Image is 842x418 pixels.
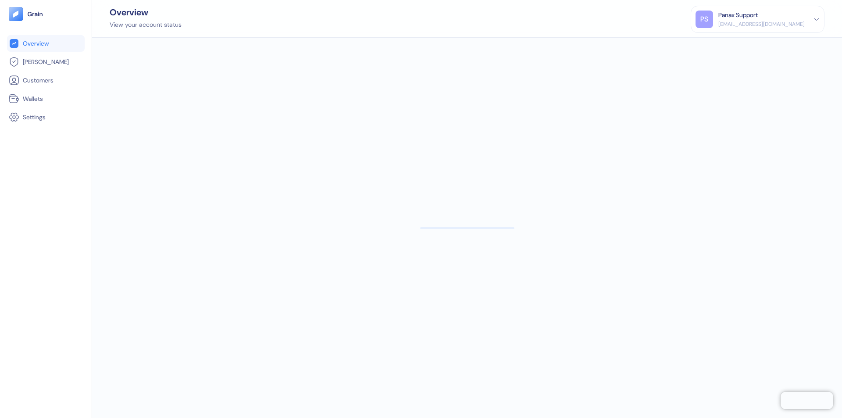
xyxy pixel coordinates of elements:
[9,112,83,122] a: Settings
[9,38,83,49] a: Overview
[9,75,83,86] a: Customers
[23,57,69,66] span: [PERSON_NAME]
[23,113,46,121] span: Settings
[718,20,805,28] div: [EMAIL_ADDRESS][DOMAIN_NAME]
[9,7,23,21] img: logo-tablet-V2.svg
[718,11,758,20] div: Panax Support
[110,20,182,29] div: View your account status
[110,8,182,17] div: Overview
[23,76,54,85] span: Customers
[696,11,713,28] div: PS
[23,39,49,48] span: Overview
[23,94,43,103] span: Wallets
[9,93,83,104] a: Wallets
[27,11,43,17] img: logo
[9,57,83,67] a: [PERSON_NAME]
[781,392,833,409] iframe: Chatra live chat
